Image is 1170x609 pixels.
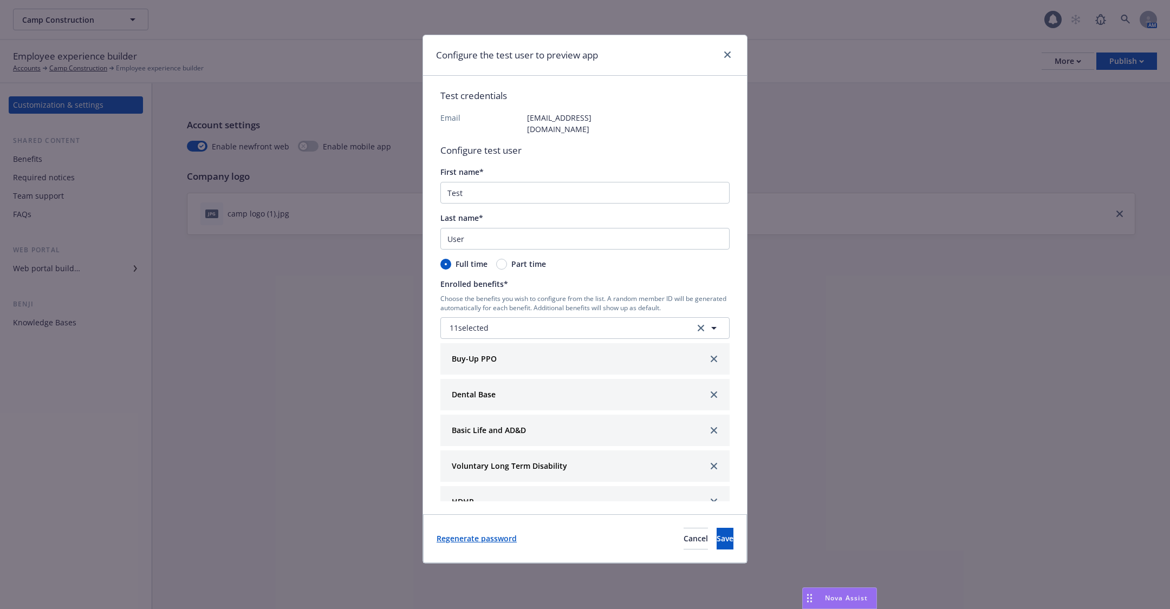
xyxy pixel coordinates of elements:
[707,460,720,473] a: close
[707,424,720,437] a: close
[684,528,708,549] button: Cancel
[450,322,489,333] span: 11 selected
[694,322,707,335] a: clear selection
[803,588,816,608] div: Drag to move
[717,533,733,543] span: Save
[456,258,487,270] span: Full time
[717,528,733,549] button: Save
[825,593,868,603] span: Nova Assist
[452,389,496,400] strong: Dental Base
[440,89,730,103] p: Test credentials
[440,317,730,339] button: 11selectedclear selection
[721,48,734,61] a: close
[527,112,614,135] p: [EMAIL_ADDRESS][DOMAIN_NAME]
[452,425,526,435] strong: Basic Life and AD&D
[707,388,720,401] a: close
[437,533,517,544] a: Regenerate password
[511,258,546,270] span: Part time
[707,352,720,365] a: close
[440,279,508,289] span: Enrolled benefits*
[440,259,451,270] input: Full time
[452,496,474,507] strong: HDHP
[440,167,484,177] span: First name*
[802,587,877,609] button: Nova Assist
[436,48,598,62] h1: Configure the test user to preview app
[684,533,708,543] span: Cancel
[440,112,527,135] p: Email
[440,213,483,223] span: Last name*
[452,353,497,364] strong: Buy-Up PPO
[452,461,567,471] strong: Voluntary Long Term Disability
[707,495,720,508] a: close
[440,294,730,312] p: Choose the benefits you wish to configure from the list. A random member ID will be generated aut...
[496,259,507,270] input: Part time
[440,143,730,158] p: Configure test user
